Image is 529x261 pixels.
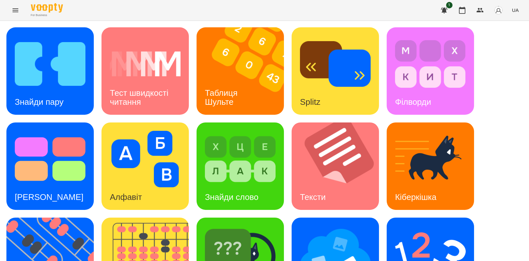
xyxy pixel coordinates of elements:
a: SplitzSplitz [292,27,379,115]
img: Філворди [395,36,466,92]
h3: Тест швидкості читання [110,88,171,106]
h3: Знайди слово [205,192,259,202]
span: 1 [446,2,453,8]
a: Знайди словоЗнайди слово [197,122,284,210]
a: ФілвордиФілворди [387,27,474,115]
a: Тест швидкості читанняТест швидкості читання [101,27,189,115]
h3: Таблиця Шульте [205,88,240,106]
h3: Філворди [395,97,431,107]
img: Знайди пару [15,36,85,92]
img: Кіберкішка [395,131,466,187]
h3: Знайди пару [15,97,64,107]
img: Тест швидкості читання [110,36,181,92]
h3: [PERSON_NAME] [15,192,84,202]
img: Таблиця Шульте [197,27,292,115]
button: UA [509,4,521,16]
img: avatar_s.png [494,6,503,15]
a: КіберкішкаКіберкішка [387,122,474,210]
a: АлфавітАлфавіт [101,122,189,210]
h3: Кіберкішка [395,192,436,202]
img: Splitz [300,36,371,92]
img: Тексти [292,122,387,210]
img: Алфавіт [110,131,181,187]
img: Знайди слово [205,131,276,187]
a: ТекстиТексти [292,122,379,210]
button: Menu [8,3,23,18]
span: UA [512,7,519,14]
img: Voopty Logo [31,3,63,13]
h3: Splitz [300,97,321,107]
a: Тест Струпа[PERSON_NAME] [6,122,94,210]
img: Тест Струпа [15,131,85,187]
a: Знайди паруЗнайди пару [6,27,94,115]
h3: Алфавіт [110,192,142,202]
span: For Business [31,13,63,17]
a: Таблиця ШультеТаблиця Шульте [197,27,284,115]
h3: Тексти [300,192,326,202]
